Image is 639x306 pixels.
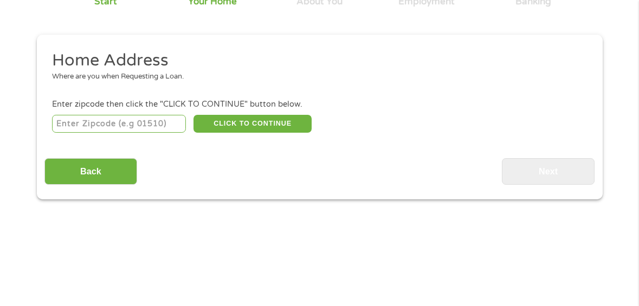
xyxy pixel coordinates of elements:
[502,158,595,185] input: Next
[52,50,579,71] h2: Home Address
[52,99,586,110] div: Enter zipcode then click the "CLICK TO CONTINUE" button below.
[52,71,579,82] div: Where are you when Requesting a Loan.
[193,115,312,133] button: CLICK TO CONTINUE
[52,115,186,133] input: Enter Zipcode (e.g 01510)
[44,158,137,185] input: Back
